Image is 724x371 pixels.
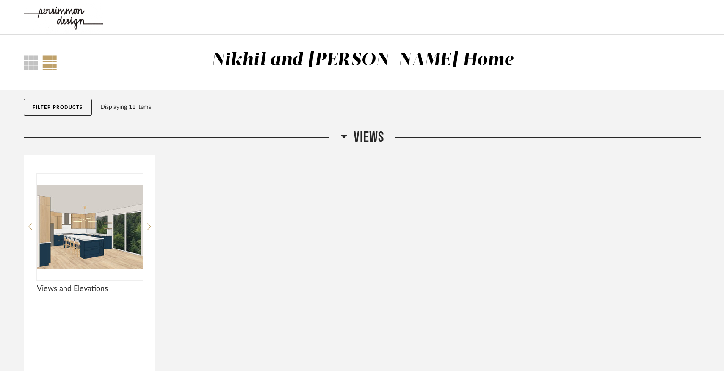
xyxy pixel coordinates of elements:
div: Nikhil and [PERSON_NAME] Home [211,51,514,69]
img: undefined [37,174,143,280]
div: Displaying 11 items [100,102,697,112]
span: Views and Elevations [37,284,143,293]
span: Views [354,128,384,147]
button: Filter Products [24,99,92,116]
img: 8f94f56a-8f03-4d02-937a-b53695e77c88.jpg [24,0,103,34]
